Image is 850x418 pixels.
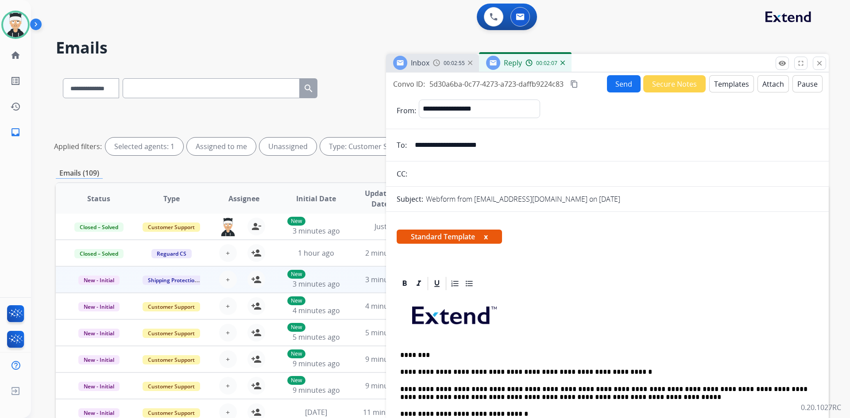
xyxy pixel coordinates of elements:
span: Customer Support [143,222,200,232]
mat-icon: history [10,101,21,112]
mat-icon: person_remove [251,221,262,232]
p: Webform from [EMAIL_ADDRESS][DOMAIN_NAME] on [DATE] [426,194,620,204]
mat-icon: close [815,59,823,67]
mat-icon: list_alt [10,76,21,86]
span: Just now [375,222,403,231]
mat-icon: person_add [251,327,262,338]
mat-icon: person_add [251,274,262,285]
mat-icon: person_add [251,407,262,418]
span: 00:02:55 [444,60,465,67]
span: New - Initial [78,302,120,311]
h2: Emails [56,39,829,57]
span: + [226,274,230,285]
span: Customer Support [143,382,200,391]
span: New - Initial [78,276,120,285]
button: Attach [757,75,789,92]
mat-icon: person_add [251,301,262,311]
span: Closed – Solved [74,249,124,258]
span: Initial Date [296,193,336,204]
span: Reply [504,58,522,68]
span: Customer Support [143,329,200,338]
span: Customer Support [143,408,200,418]
p: New [287,270,305,279]
div: Unassigned [259,138,317,155]
p: 0.20.1027RC [801,402,841,413]
button: + [219,244,237,262]
div: Bold [398,277,411,290]
mat-icon: inbox [10,127,21,138]
span: 5 minutes ago [365,328,413,337]
button: Pause [792,75,823,92]
span: 1 hour ago [298,248,334,258]
button: + [219,297,237,315]
span: 9 minutes ago [293,385,340,395]
span: + [226,248,230,258]
mat-icon: home [10,50,21,61]
button: x [484,231,488,242]
div: Bullet List [463,277,476,290]
span: + [226,327,230,338]
mat-icon: person_add [251,354,262,364]
span: + [226,380,230,391]
span: 11 minutes ago [363,407,414,417]
p: From: [397,105,416,116]
span: 4 minutes ago [365,301,413,311]
span: New - Initial [78,329,120,338]
p: CC: [397,169,407,179]
div: Ordered List [448,277,462,290]
span: 4 minutes ago [293,306,340,315]
span: 9 minutes ago [365,354,413,364]
span: + [226,354,230,364]
span: New - Initial [78,382,120,391]
p: New [287,217,305,226]
div: Underline [430,277,444,290]
span: 2 minutes ago [365,248,413,258]
span: Type [163,193,180,204]
span: Standard Template [397,230,502,244]
button: Secure Notes [643,75,706,92]
p: Emails (109) [56,168,103,179]
mat-icon: person_add [251,248,262,258]
span: Customer Support [143,355,200,364]
button: + [219,377,237,395]
span: [DATE] [305,407,327,417]
span: + [226,407,230,418]
mat-icon: content_copy [570,80,578,88]
button: + [219,324,237,341]
p: Convo ID: [393,79,425,89]
div: Assigned to me [187,138,256,155]
p: To: [397,140,407,150]
mat-icon: person_add [251,380,262,391]
div: Selected agents: 1 [105,138,183,155]
p: New [287,296,305,305]
span: 9 minutes ago [365,381,413,391]
span: 5 minutes ago [293,332,340,342]
span: 3 minutes ago [293,279,340,289]
img: agent-avatar [219,218,237,236]
button: Templates [709,75,754,92]
span: + [226,301,230,311]
span: Updated Date [360,188,400,209]
mat-icon: remove_red_eye [778,59,786,67]
span: Status [87,193,110,204]
span: 9 minutes ago [293,359,340,368]
span: Reguard CS [151,249,192,258]
p: New [287,376,305,385]
button: + [219,271,237,288]
span: Assignee [228,193,259,204]
span: 00:02:07 [536,60,557,67]
span: New - Initial [78,408,120,418]
span: 3 minutes ago [365,275,413,284]
p: Subject: [397,194,423,204]
p: New [287,323,305,332]
div: Type: Customer Support [320,138,432,155]
img: avatar [3,12,28,37]
span: Closed – Solved [74,222,124,232]
span: Customer Support [143,302,200,311]
span: Inbox [411,58,429,68]
div: Italic [412,277,425,290]
mat-icon: fullscreen [797,59,805,67]
p: Applied filters: [54,141,102,152]
p: New [287,349,305,358]
span: New - Initial [78,355,120,364]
